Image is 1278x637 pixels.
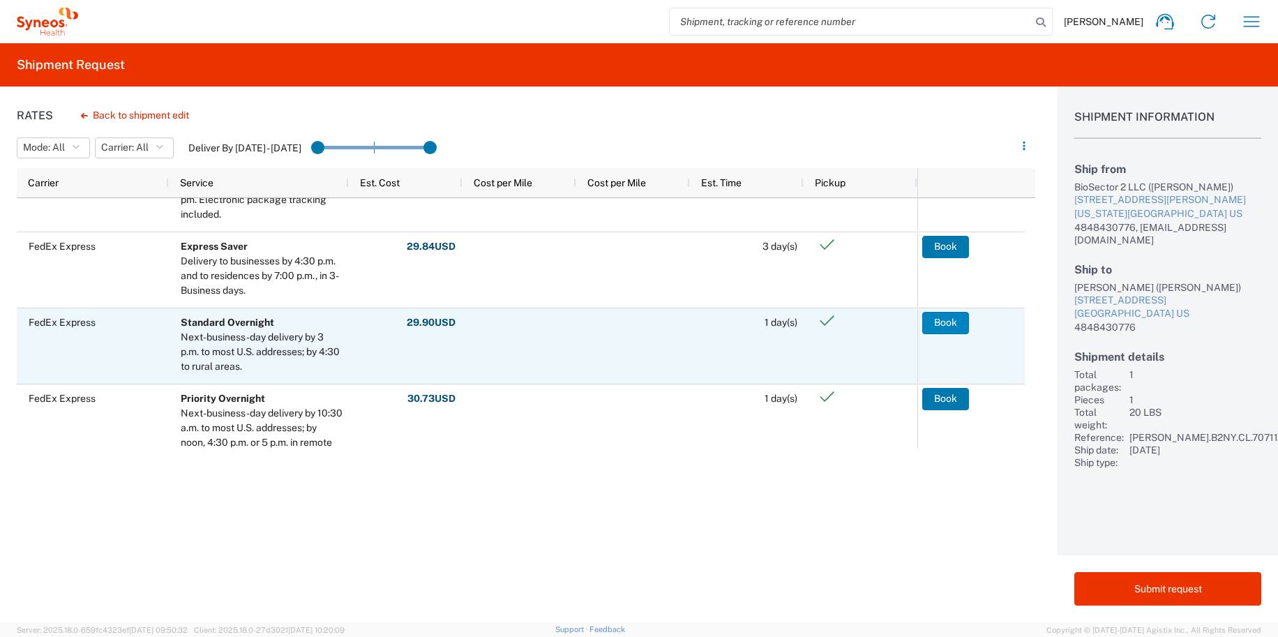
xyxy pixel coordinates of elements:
[17,109,53,122] h1: Rates
[1074,456,1124,469] div: Ship type:
[474,177,532,188] span: Cost per Mile
[1074,207,1261,221] div: [US_STATE][GEOGRAPHIC_DATA] US
[95,137,174,158] button: Carrier: All
[407,316,456,329] strong: 29.90 USD
[1074,110,1261,139] h1: Shipment Information
[815,177,845,188] span: Pickup
[1074,321,1261,334] div: 4848430776
[181,241,248,252] b: Express Saver
[1074,294,1261,321] a: [STREET_ADDRESS][GEOGRAPHIC_DATA] US
[181,393,265,404] b: Priority Overnight
[181,317,274,328] b: Standard Overnight
[288,626,345,634] span: [DATE] 10:20:09
[1074,294,1261,308] div: [STREET_ADDRESS]
[1074,193,1261,207] div: [STREET_ADDRESS][PERSON_NAME]
[1074,572,1261,606] button: Submit request
[29,393,96,404] span: FedEx Express
[922,388,969,410] button: Book
[406,312,456,334] button: 29.90USD
[29,241,96,252] span: FedEx Express
[1074,444,1124,456] div: Ship date:
[1074,263,1261,276] h2: Ship to
[1074,368,1124,394] div: Total packages:
[1074,193,1261,220] a: [STREET_ADDRESS][PERSON_NAME][US_STATE][GEOGRAPHIC_DATA] US
[194,626,345,634] span: Client: 2025.18.0-27d3021
[1074,281,1261,294] div: [PERSON_NAME] ([PERSON_NAME])
[1074,163,1261,176] h2: Ship from
[180,177,213,188] span: Service
[765,317,797,328] span: 1 day(s)
[1064,15,1143,28] span: [PERSON_NAME]
[1074,307,1261,321] div: [GEOGRAPHIC_DATA] US
[407,392,456,405] strong: 30.73 USD
[1074,181,1261,193] div: BioSector 2 LLC ([PERSON_NAME])
[407,240,456,253] strong: 29.84 USD
[181,330,343,374] div: Next-business-day delivery by 3 p.m. to most U.S. addresses; by 4:30 to rural areas.
[1074,406,1124,431] div: Total weight:
[407,388,456,410] button: 30.73USD
[17,626,188,634] span: Server: 2025.18.0-659fc4323ef
[765,393,797,404] span: 1 day(s)
[922,312,969,334] button: Book
[406,236,456,258] button: 29.84USD
[17,137,90,158] button: Mode: All
[589,625,625,634] a: Feedback
[587,177,646,188] span: Cost per Mile
[1046,624,1261,636] span: Copyright © [DATE]-[DATE] Agistix Inc., All Rights Reserved
[1074,350,1261,364] h2: Shipment details
[360,177,400,188] span: Est. Cost
[1074,431,1124,444] div: Reference:
[922,236,969,258] button: Book
[701,177,742,188] span: Est. Time
[17,57,125,73] h2: Shipment Request
[181,254,343,298] div: Delivery to businesses by 4:30 p.m. and to residences by 7:00 p.m., in 3-Business days.
[555,625,590,634] a: Support
[188,142,301,154] label: Deliver By [DATE] - [DATE]
[181,406,343,479] div: Next-business-day delivery by 10:30 a.m. to most U.S. addresses; by noon, 4:30 p.m. or 5 p.m. in ...
[1074,221,1261,246] div: 4848430776, [EMAIL_ADDRESS][DOMAIN_NAME]
[29,317,96,328] span: FedEx Express
[70,103,200,128] button: Back to shipment edit
[28,177,59,188] span: Carrier
[23,141,65,154] span: Mode: All
[670,8,1031,35] input: Shipment, tracking or reference number
[101,141,149,154] span: Carrier: All
[129,626,188,634] span: [DATE] 09:50:32
[762,241,797,252] span: 3 day(s)
[1074,394,1124,406] div: Pieces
